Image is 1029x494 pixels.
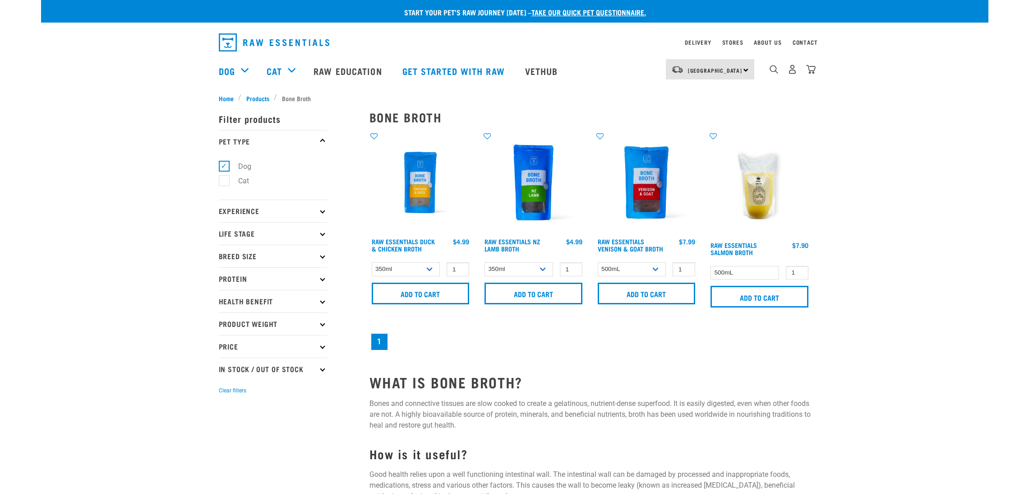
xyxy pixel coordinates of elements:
input: 1 [673,262,695,276]
h3: How is it useful? [369,447,811,461]
img: Raw Essentials New Zealand Lamb Bone Broth For Cats & Dogs [482,131,585,234]
p: Protein [219,267,327,290]
nav: dropdown navigation [212,30,818,55]
p: Start your pet’s raw journey [DATE] – [48,7,995,18]
a: Home [219,93,239,103]
nav: breadcrumbs [219,93,811,103]
p: In Stock / Out Of Stock [219,358,327,380]
button: Clear filters [219,387,246,395]
p: Price [219,335,327,358]
input: Add to cart [598,283,696,304]
div: $7.99 [679,238,695,245]
img: Raw Essentials Venison Goat Novel Protein Hypoallergenic Bone Broth Cats & Dogs [595,131,698,234]
p: Bones and connective tissues are slow cooked to create a gelatinous, nutrient-dense superfood. It... [369,398,811,431]
nav: dropdown navigation [41,53,988,89]
a: Dog [219,64,235,78]
img: Raw Essentials Logo [219,33,329,51]
p: Life Stage [219,222,327,245]
input: 1 [786,266,808,280]
nav: pagination [369,332,811,352]
span: [GEOGRAPHIC_DATA] [688,69,743,72]
a: Raw Essentials Venison & Goat Broth [598,240,663,250]
a: Products [241,93,274,103]
a: Raw Education [305,53,393,89]
input: Add to cart [372,283,470,304]
a: Stores [722,41,743,44]
label: Dog [224,161,255,172]
a: take our quick pet questionnaire. [531,10,646,14]
a: Raw Essentials NZ Lamb Broth [485,240,540,250]
p: Experience [219,200,327,222]
a: Vethub [516,53,569,89]
img: home-icon-1@2x.png [770,65,778,74]
input: Add to cart [711,286,808,308]
a: Raw Essentials Salmon Broth [711,243,757,254]
h2: Bone Broth [369,110,811,124]
div: $4.99 [566,238,582,245]
div: $7.90 [792,242,808,249]
div: $4.99 [453,238,469,245]
a: Contact [793,41,818,44]
span: Home [219,93,234,103]
p: Product Weight [219,312,327,335]
input: Add to cart [485,283,582,304]
p: Health Benefit [219,290,327,312]
a: Delivery [685,41,711,44]
img: user.png [788,65,797,74]
img: van-moving.png [671,65,683,74]
a: About Us [754,41,781,44]
a: Raw Essentials Duck & Chicken Broth [372,240,435,250]
span: Products [246,93,269,103]
h2: WHAT IS BONE BROTH? [369,374,811,390]
img: home-icon@2x.png [806,65,816,74]
a: Page 1 [371,334,388,350]
input: 1 [447,262,469,276]
a: Get started with Raw [393,53,516,89]
input: 1 [560,262,582,276]
img: Salmon Broth [708,131,811,237]
label: Cat [224,175,253,186]
p: Breed Size [219,245,327,267]
p: Filter products [219,107,327,130]
p: Pet Type [219,130,327,153]
img: RE Product Shoot 2023 Nov8793 1 [369,131,472,234]
a: Cat [267,64,282,78]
